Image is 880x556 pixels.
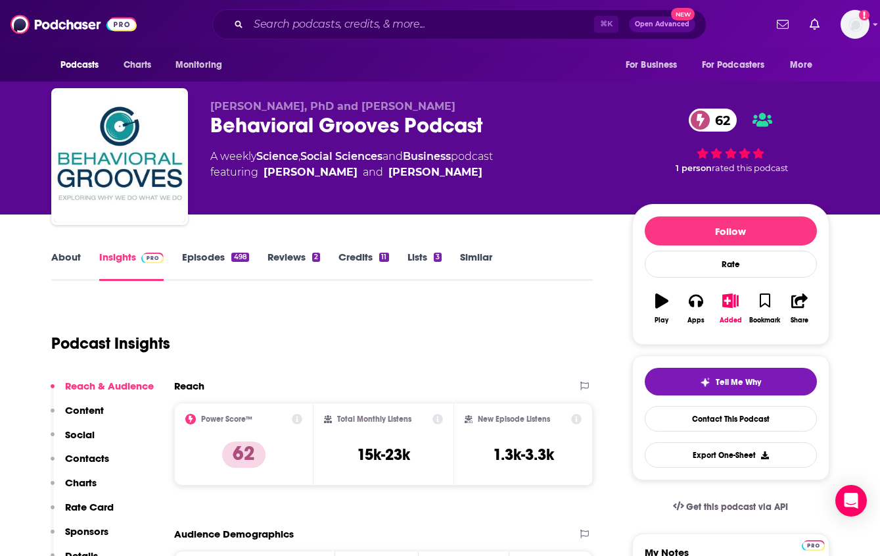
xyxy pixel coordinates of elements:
div: 11 [379,253,388,262]
button: Content [51,404,104,428]
a: 62 [689,109,737,132]
button: open menu [693,53,784,78]
span: More [790,56,812,74]
h2: Power Score™ [201,415,252,424]
div: A weekly podcast [210,149,493,180]
button: Apps [679,285,713,332]
h1: Podcast Insights [51,334,170,353]
div: Search podcasts, credits, & more... [212,9,706,39]
a: Tim Houlihan [388,164,482,180]
a: Kurt Nelson [264,164,358,180]
button: Share [782,285,816,332]
div: 62 1 personrated this podcast [632,100,829,182]
img: Podchaser Pro [802,540,825,551]
span: and [382,150,403,163]
h2: Total Monthly Listens [337,415,411,424]
a: InsightsPodchaser Pro [99,251,164,281]
span: 1 person [676,163,712,173]
div: Bookmark [749,316,780,324]
button: Sponsors [51,525,108,549]
h2: Reach [174,380,204,392]
div: 3 [434,253,442,262]
span: Open Advanced [635,21,689,28]
a: Credits11 [338,251,388,281]
a: Pro website [802,538,825,551]
img: tell me why sparkle [700,377,710,388]
a: Get this podcast via API [662,491,799,523]
span: 62 [702,109,737,132]
a: Social Sciences [300,150,382,163]
h2: New Episode Listens [478,415,550,424]
button: Rate Card [51,501,114,525]
span: featuring [210,164,493,180]
h2: Audience Demographics [174,528,294,540]
a: Reviews2 [267,251,320,281]
span: For Podcasters [702,56,765,74]
button: open menu [616,53,694,78]
button: Reach & Audience [51,380,154,404]
img: Podchaser - Follow, Share and Rate Podcasts [11,12,137,37]
span: Charts [124,56,152,74]
p: 62 [222,442,266,468]
p: Content [65,404,104,417]
button: Show profile menu [841,10,869,39]
a: Show notifications dropdown [804,13,825,36]
div: Apps [687,316,705,324]
span: rated this podcast [712,163,788,173]
button: Follow [645,216,817,245]
p: Sponsors [65,525,108,538]
h3: 15k-23k [357,445,410,465]
button: open menu [51,53,116,78]
div: Play [655,316,668,324]
button: Contacts [51,452,109,476]
h3: 1.3k-3.3k [493,445,554,465]
span: [PERSON_NAME], PhD and [PERSON_NAME] [210,100,455,113]
span: New [671,8,695,20]
a: Business [403,150,451,163]
span: Logged in as megcassidy [841,10,869,39]
button: Export One-Sheet [645,442,817,468]
a: Charts [115,53,160,78]
button: Added [713,285,747,332]
span: Tell Me Why [716,377,761,388]
button: Social [51,428,95,453]
button: Play [645,285,679,332]
a: Science [256,150,298,163]
img: Behavioral Grooves Podcast [54,91,185,222]
div: Share [791,316,808,324]
svg: Add a profile image [859,10,869,20]
button: Charts [51,476,97,501]
a: Similar [460,251,492,281]
input: Search podcasts, credits, & more... [248,14,594,35]
div: Added [720,316,742,324]
div: Open Intercom Messenger [835,485,867,517]
a: Lists3 [407,251,442,281]
a: Contact This Podcast [645,406,817,432]
span: Get this podcast via API [686,501,788,513]
div: Rate [645,251,817,278]
span: Podcasts [60,56,99,74]
p: Social [65,428,95,441]
button: open menu [166,53,239,78]
span: ⌘ K [594,16,618,33]
button: Open AdvancedNew [629,16,695,32]
button: tell me why sparkleTell Me Why [645,368,817,395]
img: User Profile [841,10,869,39]
p: Rate Card [65,501,114,513]
button: open menu [781,53,829,78]
img: Podchaser Pro [141,253,164,263]
a: Show notifications dropdown [772,13,794,36]
a: About [51,251,81,281]
div: 2 [312,253,320,262]
p: Reach & Audience [65,380,154,392]
span: For Business [626,56,678,74]
span: Monitoring [175,56,222,74]
p: Charts [65,476,97,489]
button: Bookmark [748,285,782,332]
p: Contacts [65,452,109,465]
span: and [363,164,383,180]
a: Episodes498 [182,251,248,281]
div: 498 [231,253,248,262]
